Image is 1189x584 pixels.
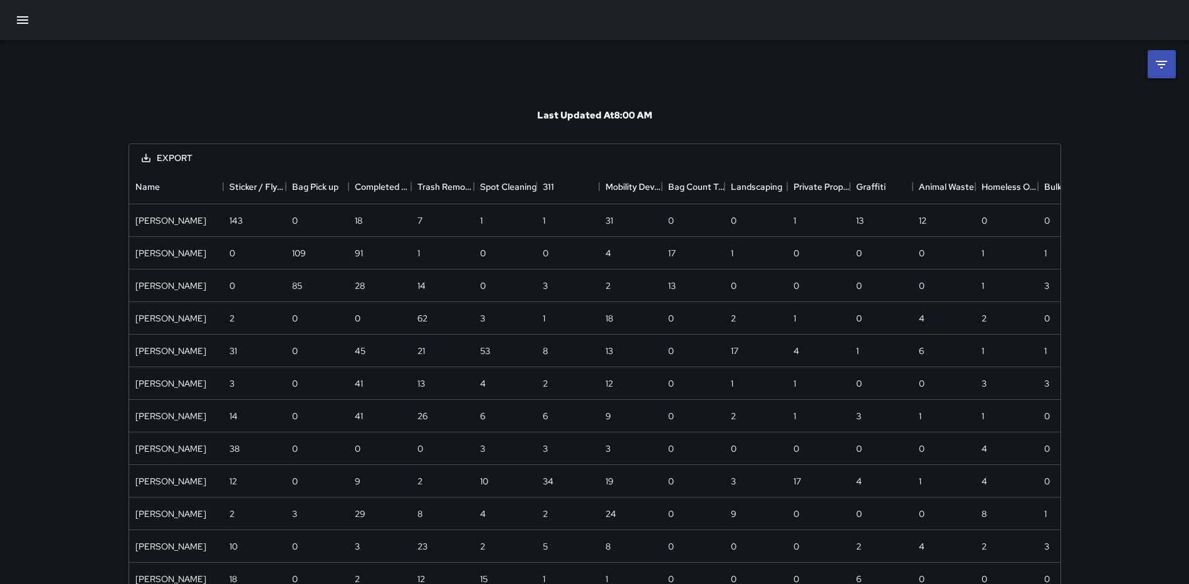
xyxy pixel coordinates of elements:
div: Animal Waste [919,169,974,204]
div: 0 [229,279,235,292]
div: 2 [982,312,987,325]
div: 3 [480,312,485,325]
div: 12 [605,377,613,390]
div: 3 [543,279,548,292]
button: Export [132,147,202,170]
div: 13 [605,345,613,357]
div: 311 [537,169,599,204]
div: 0 [1044,410,1050,422]
div: Bag Pick up [286,169,348,204]
div: 17 [794,475,801,488]
div: 3 [605,442,610,455]
div: 0 [668,540,674,553]
div: Spot Cleaning [474,169,537,204]
div: Private Property Issue [787,169,850,204]
div: 2 [856,540,861,553]
div: 1 [919,410,921,422]
div: Mekhi Smith [135,540,206,553]
div: 1 [919,475,921,488]
div: 53 [480,345,490,357]
div: 0 [668,475,674,488]
div: 0 [668,508,674,520]
div: 6 [919,345,924,357]
div: 85 [292,279,302,292]
div: 1 [982,279,984,292]
div: Andre Smith [135,279,206,292]
div: 2 [229,508,234,520]
div: 1 [1044,345,1047,357]
div: 12 [229,475,237,488]
div: 12 [919,214,926,227]
div: 0 [1044,475,1050,488]
div: 91 [355,247,363,259]
div: Trash Removal [411,169,474,204]
div: 0 [856,279,862,292]
div: Foday Sankoh [135,377,206,390]
div: 3 [355,540,360,553]
div: 0 [919,508,924,520]
div: Bag Pick up [292,169,338,204]
div: 4 [480,377,486,390]
div: 13 [417,377,425,390]
div: 0 [919,247,924,259]
div: 41 [355,410,363,422]
div: 8 [417,508,422,520]
div: 0 [1044,214,1050,227]
h6: Last Updated At 8:00 AM [537,109,652,122]
div: 4 [856,475,862,488]
div: 13 [856,214,864,227]
div: Landscaping [725,169,787,204]
div: 38 [229,442,239,455]
div: 3 [1044,279,1049,292]
div: 19 [605,475,614,488]
div: 9 [605,410,611,422]
div: 1 [1044,508,1047,520]
div: 4 [919,540,924,553]
div: Name [129,169,223,204]
div: 24 [605,508,616,520]
div: 3 [480,442,485,455]
div: Landscaping [731,169,782,204]
div: Gerrod Woody [135,508,206,520]
div: 10 [480,475,488,488]
div: 0 [794,279,799,292]
div: Trash Removal [417,169,474,204]
div: 23 [417,540,427,553]
div: 14 [229,410,238,422]
div: 0 [668,442,674,455]
div: 0 [292,410,298,422]
div: 45 [355,345,365,357]
div: 0 [982,214,987,227]
div: 3 [982,377,987,390]
div: 0 [856,247,862,259]
div: 1 [982,345,984,357]
div: 4 [794,345,799,357]
div: 9 [355,475,360,488]
div: 4 [480,508,486,520]
div: 0 [731,279,736,292]
div: 2 [480,540,485,553]
div: Homeless Observations [975,169,1038,204]
div: 3 [856,410,861,422]
div: Sticker / Flyer Removal [223,169,286,204]
div: 0 [292,475,298,488]
div: 0 [919,442,924,455]
div: Sticker / Flyer Removal [229,169,286,204]
div: 2 [229,312,234,325]
div: Private Property Issue [794,169,850,204]
div: 0 [731,540,736,553]
div: 1 [794,410,796,422]
div: 2 [982,540,987,553]
div: 2 [417,475,422,488]
div: 0 [355,442,360,455]
div: 31 [605,214,613,227]
div: 1 [480,214,483,227]
div: Spot Cleaning [480,169,537,204]
div: 31 [229,345,237,357]
div: 18 [605,312,613,325]
div: 0 [794,508,799,520]
div: 0 [668,345,674,357]
div: 26 [417,410,427,422]
div: 0 [355,312,360,325]
div: 2 [731,410,736,422]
